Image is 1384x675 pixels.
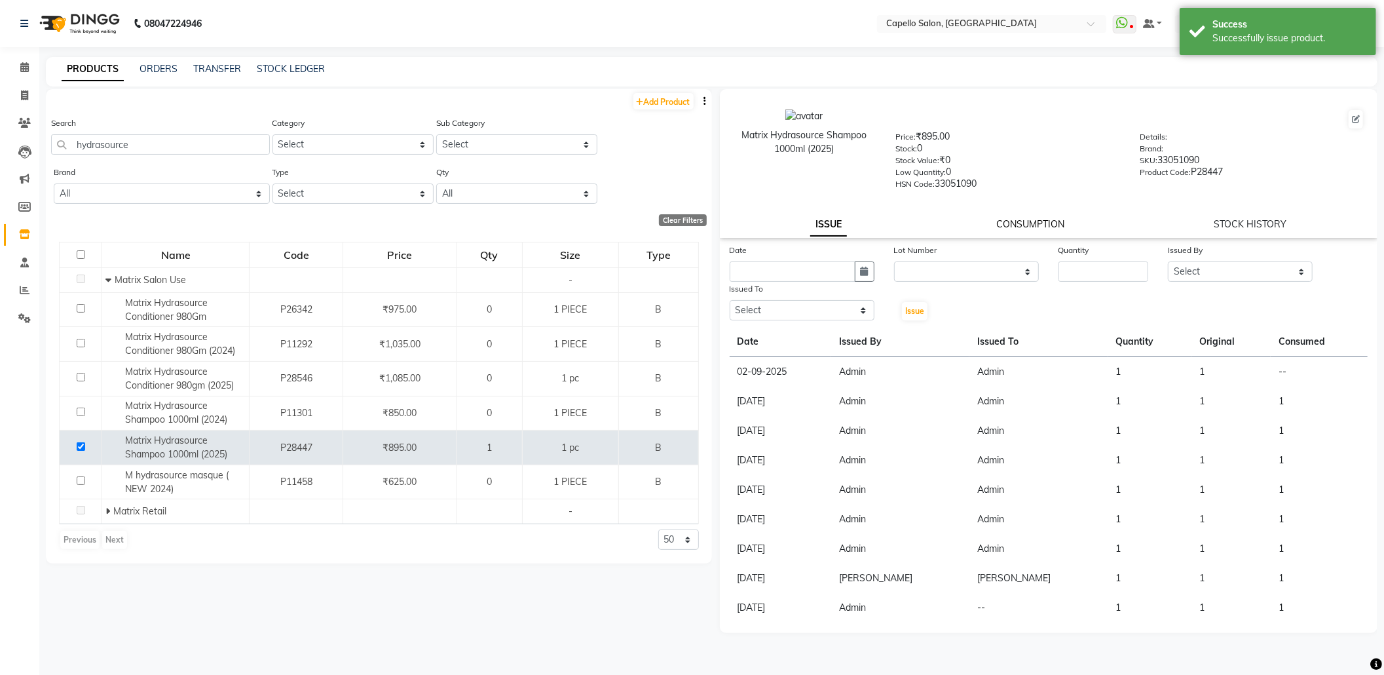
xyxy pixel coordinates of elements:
td: [DATE] [730,387,831,416]
a: TRANSFER [193,63,241,75]
td: 1 [1191,534,1271,564]
td: [DATE] [730,564,831,593]
td: [PERSON_NAME] [831,564,969,593]
td: 1 [1271,387,1368,416]
span: P11458 [280,476,312,488]
span: Collapse Row [105,274,115,286]
td: 1 [1108,564,1191,593]
span: Matrix Hydrasource Shampoo 1000ml (2025) [125,434,227,460]
div: Name [103,243,248,267]
span: 1 PIECE [553,338,587,350]
div: ₹895.00 [895,130,1120,148]
div: 33051090 [895,177,1120,195]
td: 1 [1271,416,1368,446]
td: 1 [1191,475,1271,505]
span: B [655,372,662,384]
label: Price: [895,131,916,143]
td: 1 [1271,564,1368,593]
td: -- [969,593,1108,623]
td: 1 [1108,387,1191,416]
span: Matrix Hydrasource Shampoo 1000ml (2024) [125,400,227,425]
label: Lot Number [894,244,937,256]
span: 1 PIECE [553,476,587,488]
span: 1 pc [561,372,579,384]
td: Admin [969,416,1108,446]
span: B [655,407,662,419]
label: Date [730,244,747,256]
img: logo [33,5,123,42]
div: 0 [895,165,1120,183]
div: Size [523,243,618,267]
div: Clear Filters [659,214,707,226]
td: [DATE] [730,534,831,564]
span: - [569,274,572,286]
td: [DATE] [730,593,831,623]
td: [PERSON_NAME] [969,564,1108,593]
label: Product Code: [1140,166,1191,178]
span: - [569,505,572,517]
span: 1 PIECE [553,303,587,315]
td: 1 [1108,357,1191,387]
label: Brand: [1140,143,1163,155]
span: 1 [487,442,492,453]
span: P28546 [280,372,312,384]
label: Type [272,166,290,178]
span: P11292 [280,338,312,350]
div: Type [620,243,698,267]
td: 1 [1108,446,1191,475]
th: Issued By [831,327,969,357]
th: Issued To [969,327,1108,357]
a: ORDERS [140,63,178,75]
div: ₹0 [895,153,1120,172]
td: [DATE] [730,446,831,475]
img: avatar [785,109,823,123]
td: Admin [969,357,1108,387]
td: Admin [969,505,1108,534]
span: 1 pc [561,442,579,453]
td: 1 [1191,593,1271,623]
th: Quantity [1108,327,1191,357]
span: ₹625.00 [383,476,417,488]
label: SKU: [1140,155,1157,166]
label: Quantity [1058,244,1089,256]
label: Brand [54,166,75,178]
th: Consumed [1271,327,1368,357]
span: P26342 [280,303,312,315]
div: Price [344,243,456,267]
td: Admin [831,387,969,416]
span: 0 [487,476,492,488]
td: 1 [1191,357,1271,387]
td: 1 [1191,446,1271,475]
span: B [655,442,662,453]
label: Category [272,117,305,129]
a: PRODUCTS [62,58,124,81]
label: Qty [436,166,449,178]
td: [DATE] [730,505,831,534]
td: 1 [1271,475,1368,505]
button: Issue [902,302,927,320]
a: STOCK HISTORY [1214,218,1287,230]
span: P11301 [280,407,312,419]
td: 1 [1191,505,1271,534]
span: 0 [487,372,492,384]
td: Admin [831,593,969,623]
div: Code [250,243,342,267]
td: Admin [969,475,1108,505]
td: Admin [831,475,969,505]
span: Matrix Retail [113,505,166,517]
span: Issue [905,306,924,316]
span: Expand Row [105,505,113,517]
td: 1 [1271,446,1368,475]
td: -- [1271,357,1368,387]
td: [DATE] [730,416,831,446]
span: ₹895.00 [383,442,417,453]
td: Admin [831,534,969,564]
div: 33051090 [1140,153,1364,172]
a: ISSUE [810,213,847,237]
td: Admin [831,505,969,534]
th: Original [1191,327,1271,357]
td: 1 [1271,505,1368,534]
b: 08047224946 [144,5,202,42]
td: [DATE] [730,475,831,505]
span: B [655,338,662,350]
